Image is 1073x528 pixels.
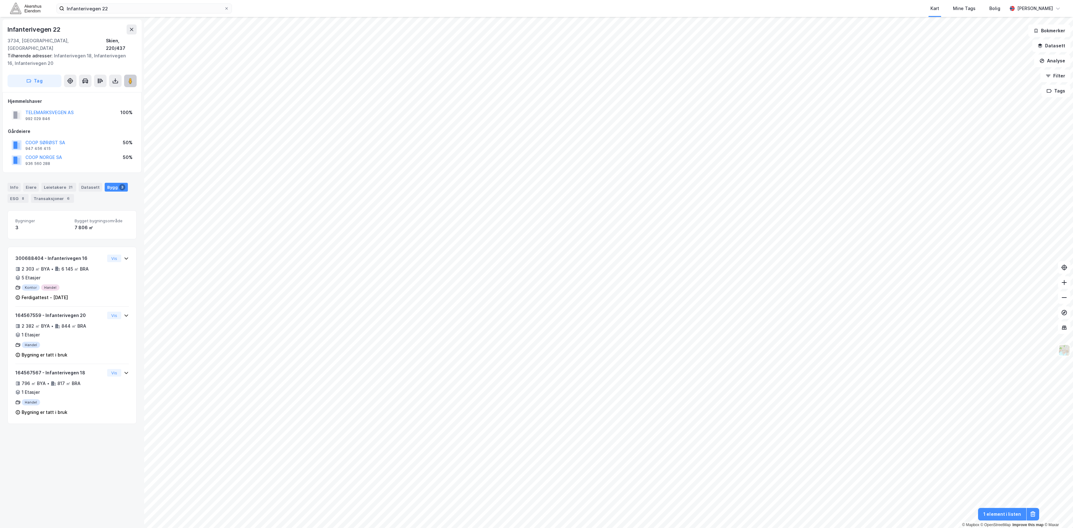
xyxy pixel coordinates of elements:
[1028,24,1070,37] button: Bokmerker
[8,53,54,58] span: Tilhørende adresser:
[1042,498,1073,528] div: Kontrollprogram for chat
[8,194,29,203] div: ESG
[106,37,137,52] div: Skien, 220/437
[8,24,62,34] div: Infanterivegen 22
[123,154,133,161] div: 50%
[1042,498,1073,528] iframe: Chat Widget
[107,255,121,262] button: Vis
[22,388,40,396] div: 1 Etasjer
[989,5,1000,12] div: Bolig
[1017,5,1053,12] div: [PERSON_NAME]
[25,161,50,166] div: 936 560 288
[8,128,136,135] div: Gårdeiere
[47,381,50,386] div: •
[978,508,1026,520] button: 1 element i listen
[31,194,74,203] div: Transaksjoner
[15,369,105,377] div: 164567567 - Infanterivegen 18
[22,380,46,387] div: 796 ㎡ BYA
[25,146,51,151] div: 947 456 415
[10,3,41,14] img: akershus-eiendom-logo.9091f326c980b4bce74ccdd9f866810c.svg
[1034,55,1070,67] button: Analyse
[22,294,68,301] div: Ferdigattest - [DATE]
[1041,85,1070,97] button: Tags
[51,267,54,272] div: •
[8,52,132,67] div: Infanterivegen 18, Infanterivegen 16, Infanterivegen 20
[1013,523,1044,527] a: Improve this map
[15,312,105,319] div: 164567559 - Infanterivegen 20
[79,183,102,192] div: Datasett
[65,195,71,202] div: 6
[1058,344,1070,356] img: Z
[15,255,105,262] div: 300688404 - Infanterivegen 16
[8,75,61,87] button: Tag
[962,523,979,527] a: Mapbox
[123,139,133,146] div: 50%
[8,98,136,105] div: Hjemmelshaver
[981,523,1011,527] a: OpenStreetMap
[930,5,939,12] div: Kart
[8,183,21,192] div: Info
[15,224,70,231] div: 3
[15,218,70,224] span: Bygninger
[119,184,125,190] div: 3
[120,109,133,116] div: 100%
[953,5,976,12] div: Mine Tags
[23,183,39,192] div: Eiere
[57,380,81,387] div: 817 ㎡ BRA
[75,218,129,224] span: Bygget bygningsområde
[51,324,54,329] div: •
[22,322,50,330] div: 2 382 ㎡ BYA
[67,184,74,190] div: 21
[1040,70,1070,82] button: Filter
[107,369,121,377] button: Vis
[105,183,128,192] div: Bygg
[1032,40,1070,52] button: Datasett
[22,409,67,416] div: Bygning er tatt i bruk
[61,322,86,330] div: 844 ㎡ BRA
[107,312,121,319] button: Vis
[75,224,129,231] div: 7 806 ㎡
[64,4,224,13] input: Søk på adresse, matrikkel, gårdeiere, leietakere eller personer
[22,331,40,339] div: 1 Etasjer
[22,274,40,282] div: 5 Etasjer
[25,116,50,121] div: 992 029 846
[20,195,26,202] div: 8
[41,183,76,192] div: Leietakere
[22,265,50,273] div: 2 303 ㎡ BYA
[22,351,67,359] div: Bygning er tatt i bruk
[8,37,106,52] div: 3734, [GEOGRAPHIC_DATA], [GEOGRAPHIC_DATA]
[61,265,89,273] div: 6 145 ㎡ BRA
